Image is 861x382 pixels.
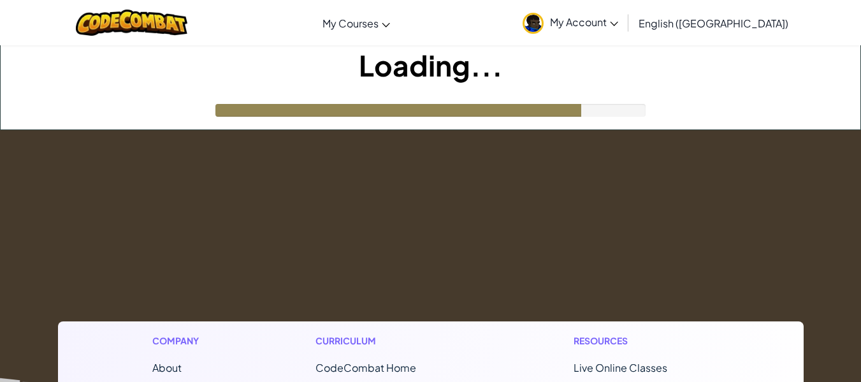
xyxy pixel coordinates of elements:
[322,17,379,30] span: My Courses
[550,15,618,29] span: My Account
[76,10,187,36] img: CodeCombat logo
[152,361,182,374] a: About
[315,361,416,374] span: CodeCombat Home
[152,334,212,348] h1: Company
[574,334,709,348] h1: Resources
[1,45,860,85] h1: Loading...
[574,361,667,374] a: Live Online Classes
[316,6,396,40] a: My Courses
[516,3,625,43] a: My Account
[523,13,544,34] img: avatar
[639,17,788,30] span: English ([GEOGRAPHIC_DATA])
[632,6,795,40] a: English ([GEOGRAPHIC_DATA])
[315,334,470,348] h1: Curriculum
